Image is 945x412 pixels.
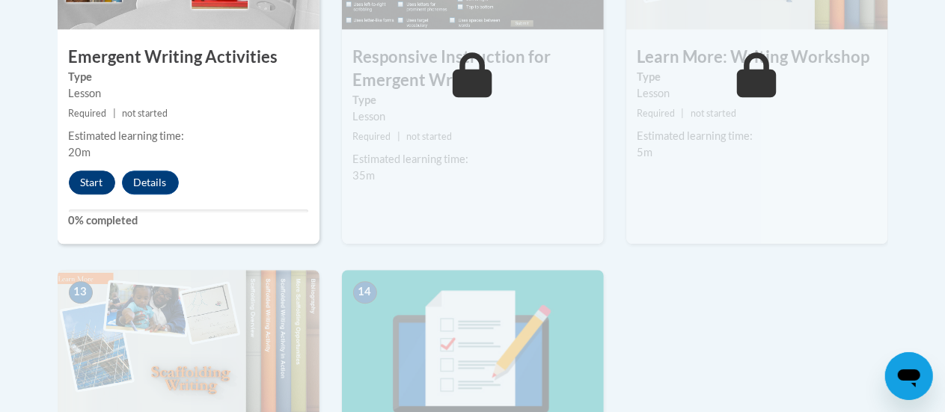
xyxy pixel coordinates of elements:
span: 5m [637,146,653,159]
span: 35m [353,169,376,182]
span: Required [637,108,676,119]
label: 0% completed [69,212,308,229]
button: Start [69,170,115,194]
div: Lesson [353,108,593,125]
iframe: Button to launch messaging window [885,352,933,400]
label: Type [637,69,877,85]
span: not started [406,131,452,142]
span: 14 [353,281,377,304]
h3: Emergent Writing Activities [58,46,319,69]
div: Estimated learning time: [637,128,877,144]
div: Estimated learning time: [69,128,308,144]
span: 20m [69,146,91,159]
div: Lesson [637,85,877,102]
span: Required [69,108,107,119]
label: Type [69,69,308,85]
span: not started [691,108,736,119]
h3: Learn More: Writing Workshop [626,46,888,69]
button: Details [122,170,179,194]
span: Required [353,131,391,142]
h3: Responsive Instruction for Emergent Writing [342,46,604,92]
span: | [397,131,400,142]
div: Lesson [69,85,308,102]
span: not started [122,108,168,119]
label: Type [353,92,593,108]
span: | [113,108,116,119]
span: 13 [69,281,93,304]
div: Estimated learning time: [353,151,593,167]
span: | [682,108,685,119]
